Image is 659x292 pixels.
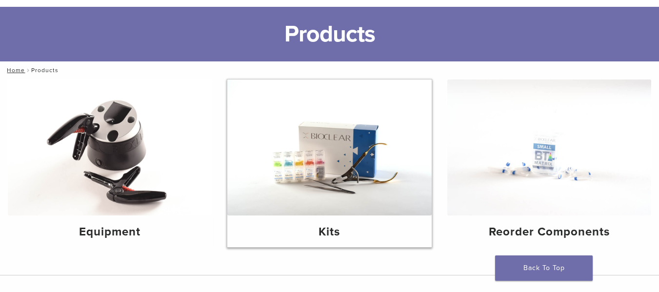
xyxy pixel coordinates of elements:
a: Back To Top [495,255,593,281]
h4: Kits [235,223,423,241]
a: Home [4,67,25,74]
a: Kits [227,79,431,247]
a: Equipment [8,79,212,247]
h4: Reorder Components [455,223,643,241]
h4: Equipment [16,223,204,241]
span: / [25,68,31,73]
img: Equipment [8,79,212,215]
a: Reorder Components [447,79,651,247]
img: Reorder Components [447,79,651,215]
img: Kits [227,79,431,215]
